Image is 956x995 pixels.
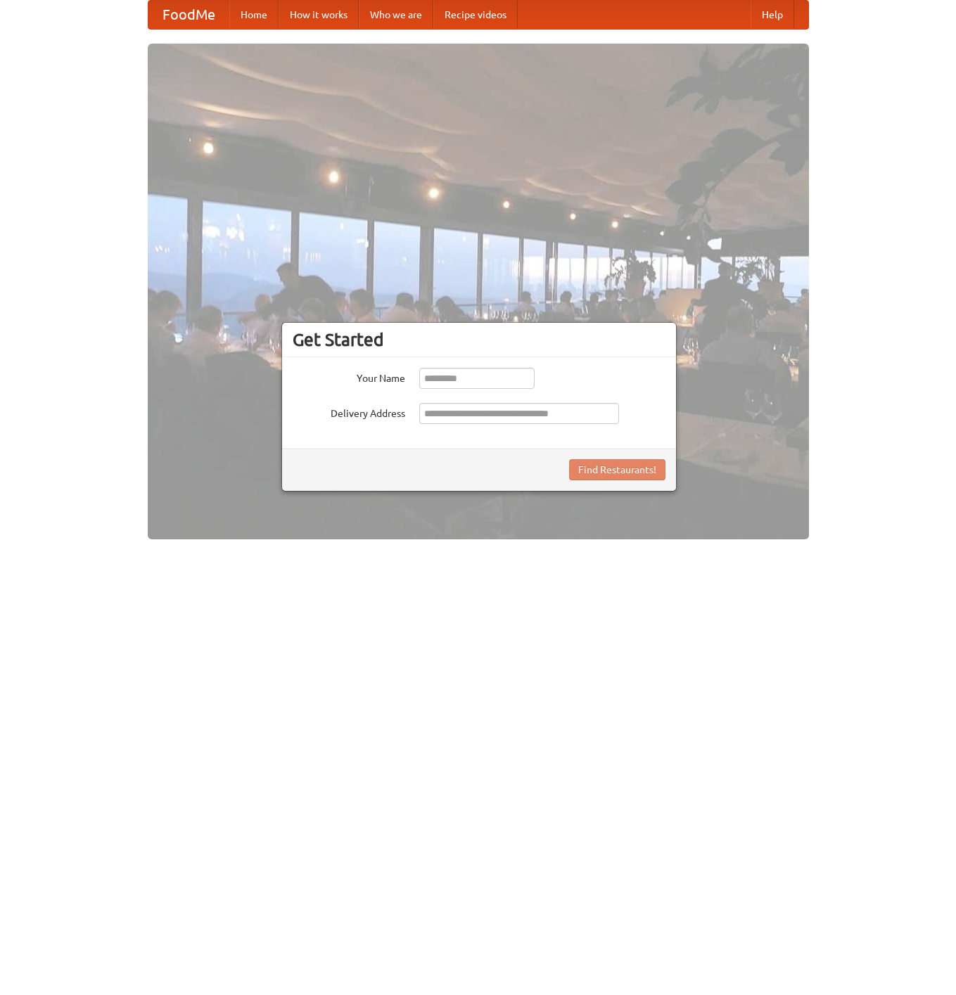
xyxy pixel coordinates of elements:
[279,1,359,29] a: How it works
[751,1,794,29] a: Help
[148,1,229,29] a: FoodMe
[229,1,279,29] a: Home
[433,1,518,29] a: Recipe videos
[359,1,433,29] a: Who we are
[569,459,665,480] button: Find Restaurants!
[293,368,405,385] label: Your Name
[293,403,405,421] label: Delivery Address
[293,329,665,350] h3: Get Started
